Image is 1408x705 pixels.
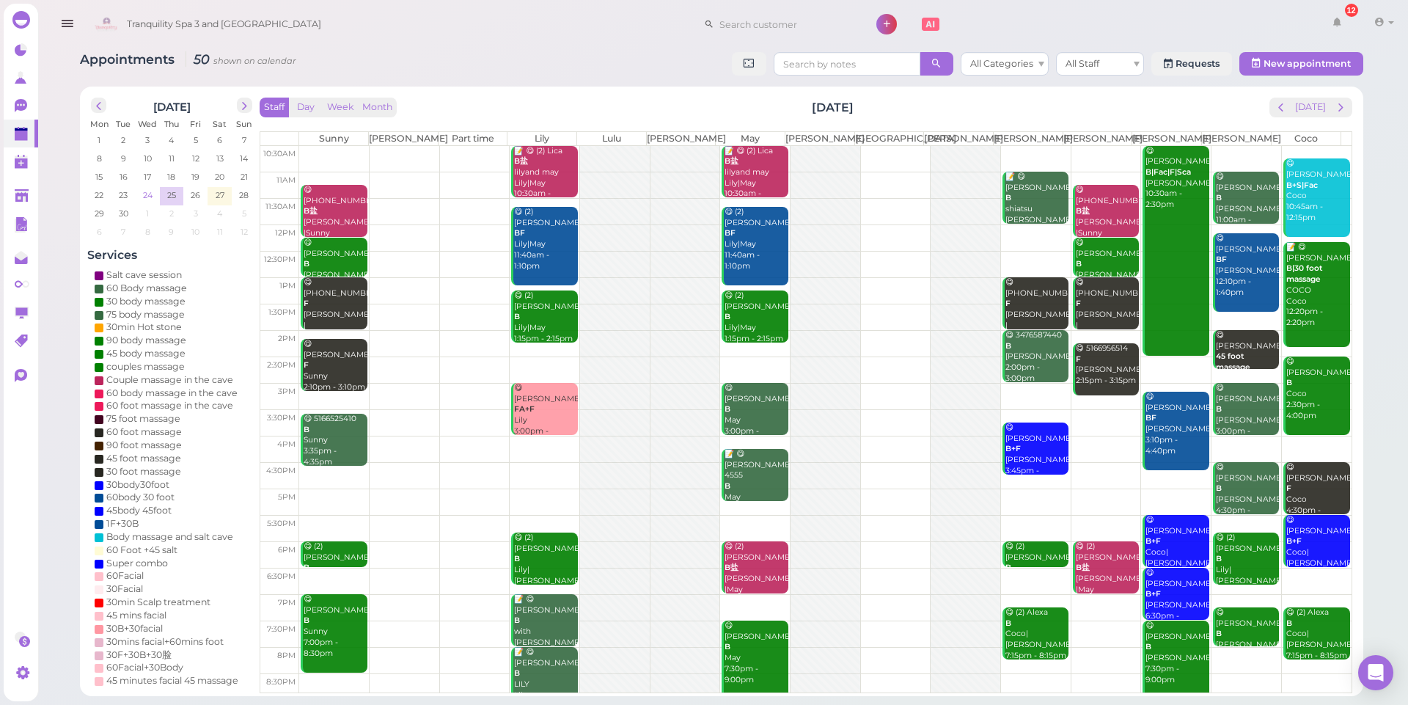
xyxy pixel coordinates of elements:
[1330,98,1352,117] button: next
[1264,58,1351,69] span: New appointment
[106,635,224,649] div: 30mins facial+60mins foot
[91,98,106,113] button: prev
[164,119,179,129] span: Thu
[106,517,139,530] div: 1F+30B
[1075,343,1139,387] div: 😋 5166956514 [PERSON_NAME] 2:15pm - 3:15pm
[238,152,249,165] span: 14
[106,425,182,439] div: 60 foot massage
[304,563,309,572] b: B
[278,598,296,607] span: 7pm
[774,52,920,76] input: Search by notes
[1005,541,1068,606] div: 😋 (2) [PERSON_NAME] [PERSON_NAME]|Sunny 6:00pm - 6:30pm
[725,228,736,238] b: BF
[275,228,296,238] span: 12pm
[106,504,172,517] div: 45body 45foot
[513,146,577,211] div: 📝 😋 (2) Lica lilyand may Lily|May 10:30am - 11:30am
[304,360,309,370] b: F
[237,98,252,113] button: next
[95,152,103,165] span: 8
[277,651,296,660] span: 8pm
[106,674,238,687] div: 45 minutes facial 45 massage
[1216,351,1250,372] b: 45 foot massage
[1215,607,1279,672] div: 😋 [PERSON_NAME] [PERSON_NAME] 7:15pm - 8:00pm
[106,622,163,635] div: 30B+30facial
[120,152,128,165] span: 9
[1202,132,1272,145] th: [PERSON_NAME]
[724,449,788,525] div: 📝 😋 [PERSON_NAME] 4555 May May 4:15pm - 5:15pm
[1063,132,1132,145] th: [PERSON_NAME]
[1145,392,1209,456] div: 😋 [PERSON_NAME] [PERSON_NAME] 3:10pm - 4:40pm
[106,569,144,582] div: 60Facial
[265,202,296,211] span: 11:30am
[120,225,127,238] span: 7
[118,170,129,183] span: 16
[1286,242,1350,329] div: 📝 😋 [PERSON_NAME] COCO Coco 12:20pm - 2:20pm
[304,299,309,308] b: F
[106,452,181,465] div: 45 foot massage
[239,225,249,238] span: 12
[213,56,296,66] small: shown on calendar
[106,308,185,321] div: 75 body massage
[303,185,367,260] div: 😋 [PHONE_NUMBER] [PERSON_NAME] |Sunny 11:15am - 12:15pm
[1286,378,1292,387] b: B
[725,563,738,572] b: B盐
[106,661,183,674] div: 60Facial+30Body
[716,132,785,145] th: May
[299,132,369,145] th: Sunny
[127,4,321,45] span: Tranquility Spa 3 and [GEOGRAPHIC_DATA]
[106,530,233,544] div: Body massage and salt cave
[1005,172,1068,247] div: 📝 😋 [PERSON_NAME] shiatsu [PERSON_NAME] 11:00am - 12:00pm
[724,383,788,448] div: 😋 [PERSON_NAME] May 3:00pm - 4:00pm
[106,544,177,557] div: 60 Foot +45 salt
[216,207,224,220] span: 4
[144,225,152,238] span: 8
[1215,330,1279,406] div: 😋 [PERSON_NAME] [PERSON_NAME] 2:00pm - 2:45pm
[725,404,730,414] b: B
[513,594,577,681] div: 📝 😋 [PERSON_NAME] with [PERSON_NAME] Lily 7:00pm - 8:00pm
[970,58,1033,69] span: All Categories
[303,277,367,364] div: 😋 [PHONE_NUMBER] [PERSON_NAME] |[PERSON_NAME]|Sunny 1:00pm - 2:00pm
[106,557,168,570] div: Super combo
[192,207,199,220] span: 3
[93,189,105,202] span: 22
[507,132,577,145] th: Lily
[106,399,233,412] div: 60 foot massage in the cave
[106,439,182,452] div: 90 foot massage
[1345,4,1358,17] div: 12
[167,225,175,238] span: 9
[994,132,1063,145] th: [PERSON_NAME]
[303,414,367,467] div: 😋 5166525410 Sunny 3:35pm - 4:35pm
[190,225,201,238] span: 10
[266,677,296,687] span: 8:30pm
[1145,515,1209,591] div: 😋 [PERSON_NAME] Coco|[PERSON_NAME] 5:30pm - 6:30pm
[724,146,788,211] div: 📝 😋 (2) Lica lilyand may Lily|May 10:30am - 11:30am
[514,312,520,321] b: B
[1286,357,1350,421] div: 😋 [PERSON_NAME] Coco 2:30pm - 4:00pm
[106,387,238,400] div: 60 body massage in the cave
[94,170,104,183] span: 15
[1215,533,1279,608] div: 😋 (2) [PERSON_NAME] Lily|[PERSON_NAME] 5:50pm - 6:50pm
[278,492,296,502] span: 5pm
[1145,413,1156,423] b: BF
[96,134,102,147] span: 1
[1076,259,1082,269] b: B
[1005,423,1068,487] div: 😋 [PERSON_NAME] [PERSON_NAME] 3:45pm - 4:45pm
[263,149,296,158] span: 10:30am
[1145,621,1209,685] div: 😋 [PERSON_NAME] [PERSON_NAME] 7:30pm - 9:00pm
[725,156,738,166] b: B盐
[1286,536,1302,546] b: B+F
[785,132,855,145] th: [PERSON_NAME]
[106,478,169,492] div: 30body30foot
[724,291,788,344] div: 😋 (2) [PERSON_NAME] Lily|May 1:15pm - 2:15pm
[1076,354,1081,364] b: F
[87,248,256,262] h4: Services
[1286,607,1350,661] div: 😋 (2) Alexa Coco|[PERSON_NAME] 7:15pm - 8:15pm
[1216,255,1227,264] b: BF
[106,412,180,425] div: 75 foot massage
[514,668,520,678] b: B
[1005,330,1068,384] div: 😋 3476587440 [PERSON_NAME] 2:00pm - 3:00pm
[1239,52,1363,76] button: New appointment
[267,360,296,370] span: 2:30pm
[1145,589,1161,599] b: B+F
[1286,180,1318,190] b: B+S|Fac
